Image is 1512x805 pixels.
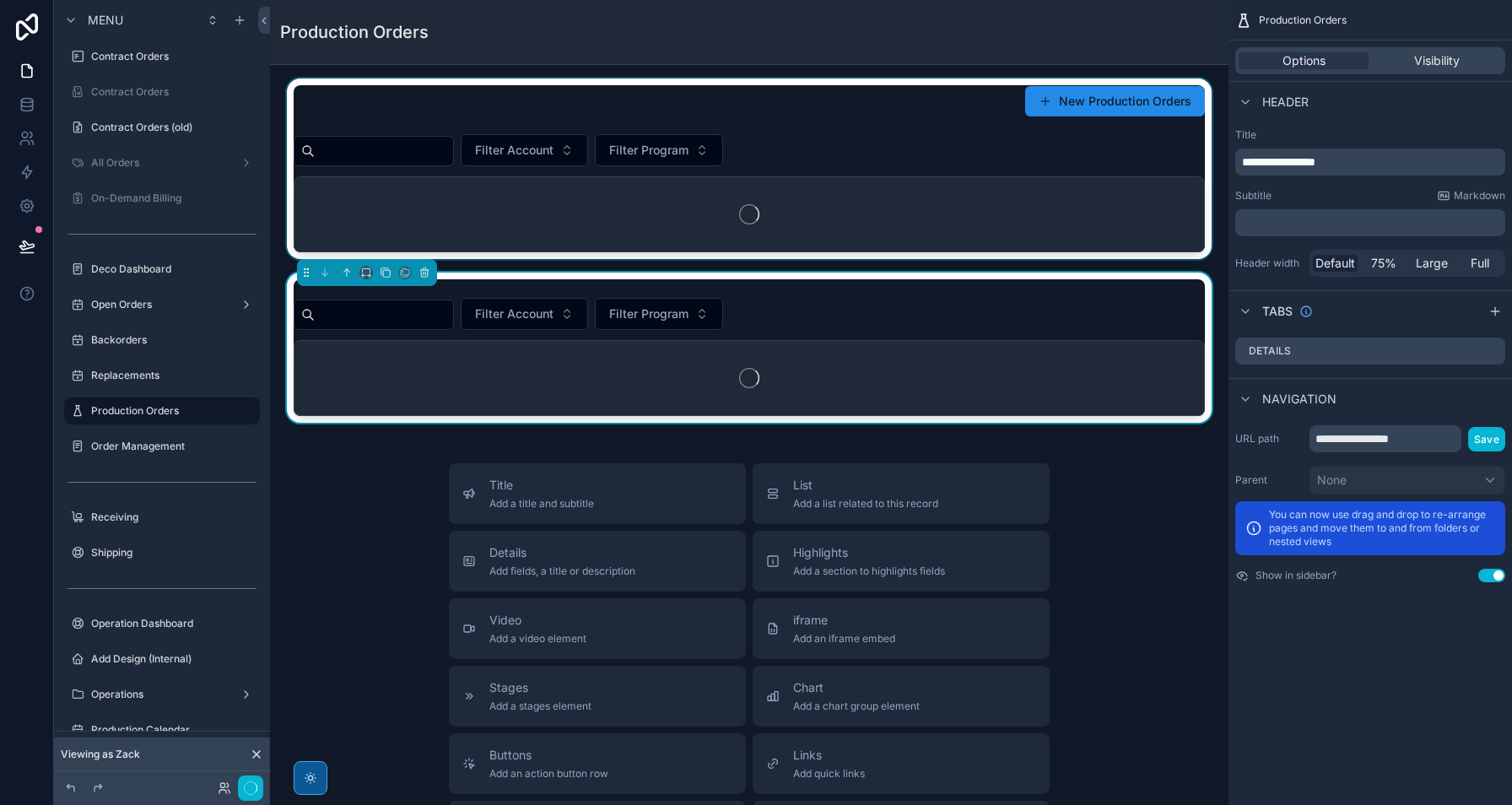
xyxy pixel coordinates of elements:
label: Show in sidebar? [1255,569,1336,582]
a: Replacements [64,362,260,389]
a: Shipping [64,539,260,566]
label: Production Orders [91,404,250,418]
label: Contract Orders [91,50,256,63]
span: Production Orders [1259,14,1347,27]
span: Large [1416,255,1448,272]
button: ChartAdd a chart group element [753,666,1050,727]
button: StagesAdd a stages element [449,666,746,727]
span: Stages [489,679,591,696]
a: Production Calendar [64,716,260,743]
button: None [1309,466,1505,494]
a: Markdown [1437,189,1505,203]
label: Production Calendar [91,723,256,737]
div: scrollable content [1235,149,1505,176]
a: Operation Dashboard [64,610,260,637]
span: Add a video element [489,632,586,646]
span: Default [1315,255,1355,272]
span: Buttons [489,747,608,764]
a: Production Orders [64,397,260,424]
button: Select Button [595,298,723,330]
label: All Orders [91,156,233,170]
label: On-Demand Billing [91,192,256,205]
label: Parent [1235,473,1303,487]
label: Add Design (Internal) [91,652,256,666]
a: Receiving [64,504,260,531]
span: Add quick links [793,767,865,781]
span: Filter Account [475,305,553,322]
a: Open Orders [64,291,260,318]
span: Add an action button row [489,767,608,781]
span: Add a list related to this record [793,497,938,511]
label: Order Management [91,440,256,453]
label: Shipping [91,546,256,559]
label: Contract Orders (old) [91,121,256,134]
label: Operation Dashboard [91,617,256,630]
button: ListAdd a list related to this record [753,463,1050,524]
span: Add a stages element [489,700,591,713]
span: Title [489,477,594,494]
a: Backorders [64,327,260,354]
span: Links [793,747,865,764]
span: Video [489,612,586,629]
label: URL path [1235,432,1303,446]
span: Add fields, a title or description [489,565,635,578]
button: Select Button [461,298,588,330]
span: Full [1471,255,1489,272]
label: Open Orders [91,298,233,311]
span: Menu [88,12,123,29]
button: TitleAdd a title and subtitle [449,463,746,524]
label: Title [1235,128,1505,142]
a: Contract Orders [64,78,260,105]
span: Add a section to highlights fields [793,565,945,578]
button: ButtonsAdd an action button row [449,733,746,794]
button: VideoAdd a video element [449,598,746,659]
span: Viewing as Zack [61,748,140,761]
p: You can now use drag and drop to re-arrange pages and move them to and from folders or nested views [1269,508,1495,548]
span: Markdown [1454,189,1505,203]
button: HighlightsAdd a section to highlights fields [753,531,1050,592]
a: Contract Orders [64,43,260,70]
h1: Production Orders [280,20,429,44]
a: Operations [64,681,260,708]
label: Operations [91,688,233,701]
span: Add an iframe embed [793,632,895,646]
label: Receiving [91,511,256,524]
span: iframe [793,612,895,629]
a: Add Design (Internal) [64,646,260,673]
span: Filter Program [609,305,688,322]
span: None [1317,472,1347,489]
a: Deco Dashboard [64,256,260,283]
label: Replacements [91,369,256,382]
label: Header width [1235,257,1303,270]
a: Contract Orders (old) [64,114,260,141]
a: All Orders [64,149,260,176]
button: iframeAdd an iframe embed [753,598,1050,659]
a: On-Demand Billing [64,185,260,212]
label: Deco Dashboard [91,262,256,276]
label: Backorders [91,333,256,347]
label: Details [1249,344,1291,358]
span: Tabs [1262,303,1293,320]
span: 75% [1371,255,1396,272]
span: Add a chart group element [793,700,920,713]
a: Order Management [64,433,260,460]
label: Subtitle [1235,189,1272,203]
span: Details [489,544,635,561]
span: Visibility [1414,52,1460,69]
button: Save [1468,427,1505,451]
span: Options [1282,52,1326,69]
span: Chart [793,679,920,696]
span: Header [1262,94,1309,111]
span: List [793,477,938,494]
span: Highlights [793,544,945,561]
span: Navigation [1262,391,1336,408]
button: LinksAdd quick links [753,733,1050,794]
button: DetailsAdd fields, a title or description [449,531,746,592]
span: Add a title and subtitle [489,497,594,511]
div: scrollable content [1235,209,1505,236]
label: Contract Orders [91,85,256,99]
